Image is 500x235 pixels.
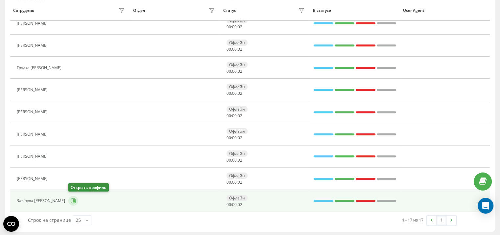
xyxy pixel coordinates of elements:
span: 00 [226,202,231,207]
div: [PERSON_NAME] [17,176,49,181]
div: [PERSON_NAME] [17,132,49,137]
span: 00 [232,113,237,118]
span: 02 [238,24,242,30]
span: 00 [232,202,237,207]
div: Отдел [133,8,145,13]
span: 00 [226,157,231,163]
a: 1 [437,216,446,225]
span: 00 [232,91,237,96]
span: 02 [238,179,242,185]
div: Заліпуха [PERSON_NAME] [17,198,67,203]
div: Сотрудник [13,8,34,13]
div: Грудка [PERSON_NAME] [17,65,63,70]
span: 02 [238,135,242,141]
div: Офлайн [226,62,248,68]
div: : : [226,47,242,52]
div: Офлайн [226,150,248,157]
button: Open CMP widget [3,216,19,232]
div: [PERSON_NAME] [17,110,49,114]
span: 00 [226,91,231,96]
div: : : [226,25,242,29]
div: Офлайн [226,106,248,112]
div: [PERSON_NAME] [17,21,49,26]
div: : : [226,136,242,140]
div: [PERSON_NAME] [17,43,49,48]
span: 00 [232,24,237,30]
span: 00 [232,157,237,163]
span: 00 [226,179,231,185]
div: Офлайн [226,172,248,179]
div: Офлайн [226,195,248,201]
div: : : [226,158,242,163]
span: 00 [232,68,237,74]
span: 02 [238,202,242,207]
div: User Agent [403,8,487,13]
div: В статусе [313,8,397,13]
span: 02 [238,68,242,74]
span: 02 [238,113,242,118]
div: [PERSON_NAME] [17,154,49,159]
div: Open Intercom Messenger [478,198,493,214]
div: Статус [223,8,236,13]
div: : : [226,69,242,74]
div: Офлайн [226,128,248,134]
span: Строк на странице [28,217,71,223]
div: Офлайн [226,84,248,90]
span: 02 [238,46,242,52]
span: 00 [226,24,231,30]
div: Открыть профиль [68,183,109,192]
span: 00 [232,179,237,185]
div: Офлайн [226,39,248,46]
span: 00 [226,135,231,141]
span: 00 [232,135,237,141]
span: 00 [226,68,231,74]
div: : : [226,114,242,118]
span: 02 [238,91,242,96]
span: 00 [226,46,231,52]
div: 25 [76,217,81,223]
div: 1 - 17 из 17 [402,217,423,223]
span: 00 [226,113,231,118]
div: [PERSON_NAME] [17,88,49,92]
div: : : [226,91,242,96]
div: : : [226,202,242,207]
span: 02 [238,157,242,163]
div: : : [226,180,242,185]
span: 00 [232,46,237,52]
